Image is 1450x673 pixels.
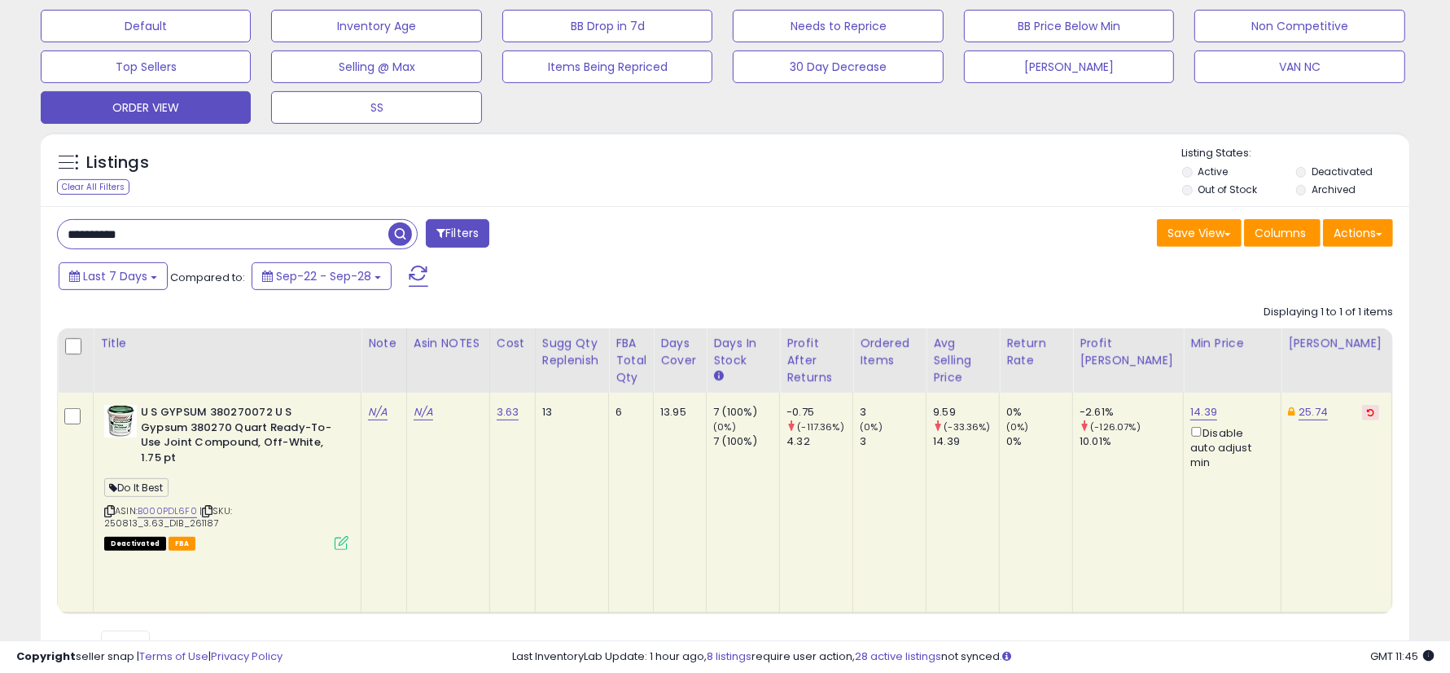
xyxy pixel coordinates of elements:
button: Items Being Repriced [502,51,712,83]
button: Save View [1157,219,1242,247]
div: Profit [PERSON_NAME] [1080,335,1176,369]
div: 0% [1006,405,1072,420]
div: Return Rate [1006,335,1066,369]
strong: Copyright [16,649,76,664]
small: (-117.36%) [797,420,844,433]
a: N/A [414,404,433,420]
a: 3.63 [497,404,519,420]
div: 13 [542,405,597,420]
div: -0.75 [786,405,852,420]
button: Columns [1244,219,1321,247]
a: B000PDL6F0 [138,504,197,518]
a: Privacy Policy [211,649,283,664]
button: ORDER VIEW [41,91,251,124]
small: (0%) [1006,420,1029,433]
button: BB Drop in 7d [502,10,712,42]
div: Disable auto adjust min [1190,424,1268,470]
p: Listing States: [1182,146,1409,161]
h5: Listings [86,152,149,174]
div: 9.59 [933,405,999,420]
span: 2025-10-6 11:45 GMT [1370,649,1434,664]
span: | SKU: 250813_3.63_DIB_261187 [104,504,232,529]
button: [PERSON_NAME] [964,51,1174,83]
div: Clear All Filters [57,179,129,195]
button: Top Sellers [41,51,251,83]
a: Terms of Use [139,649,208,664]
span: Do It Best [104,478,169,497]
button: Last 7 Days [59,262,168,290]
span: Sep-22 - Sep-28 [276,268,371,284]
div: 3 [860,434,926,449]
small: Days In Stock. [713,369,723,384]
button: Sep-22 - Sep-28 [252,262,392,290]
div: Displaying 1 to 1 of 1 items [1264,305,1393,320]
div: Last InventoryLab Update: 1 hour ago, require user action, not synced. [512,649,1434,665]
label: Archived [1312,183,1356,196]
button: BB Price Below Min [964,10,1174,42]
a: 14.39 [1190,404,1217,420]
small: (0%) [713,420,736,433]
span: Compared to: [170,270,245,285]
b: U S GYPSUM 380270072 U S Gypsum 380270 Quart Ready-To-Use Joint Compound, Off-White, 1.75 pt [141,405,339,469]
div: 13.95 [660,405,694,420]
a: 25.74 [1299,404,1328,420]
div: Cost [497,335,528,352]
img: 41AD7lmrDYL._SL40_.jpg [104,405,137,438]
div: 14.39 [933,434,999,449]
div: 7 (100%) [713,405,779,420]
button: 30 Day Decrease [733,51,943,83]
button: Actions [1323,219,1393,247]
th: CSV column name: cust_attr_1_ Asin NOTES [406,328,489,393]
button: Filters [426,219,489,248]
small: (-33.36%) [944,420,990,433]
div: ASIN: [104,405,348,548]
button: Inventory Age [271,10,481,42]
div: Profit After Returns [786,335,846,386]
div: Sugg Qty Replenish [542,335,602,369]
small: (0%) [860,420,883,433]
div: Note [368,335,400,352]
label: Deactivated [1312,165,1373,178]
div: [PERSON_NAME] [1288,335,1385,352]
div: Avg Selling Price [933,335,992,386]
div: Asin NOTES [414,335,483,352]
a: 8 listings [707,649,751,664]
span: FBA [169,537,196,551]
div: 4.32 [786,434,852,449]
label: Out of Stock [1198,183,1257,196]
button: Default [41,10,251,42]
small: (-126.07%) [1090,420,1141,433]
button: Selling @ Max [271,51,481,83]
span: Show: entries [69,636,186,652]
span: Last 7 Days [83,268,147,284]
div: 6 [615,405,641,420]
span: Columns [1255,225,1306,241]
div: Title [100,335,354,352]
button: Needs to Reprice [733,10,943,42]
div: 7 (100%) [713,434,779,449]
div: -2.61% [1080,405,1183,420]
div: Min Price [1190,335,1274,352]
div: Ordered Items [860,335,919,369]
a: N/A [368,404,388,420]
span: All listings that are unavailable for purchase on Amazon for any reason other than out-of-stock [104,537,166,551]
div: FBA Total Qty [615,335,646,386]
button: SS [271,91,481,124]
div: Days In Stock [713,335,773,369]
button: Non Competitive [1194,10,1404,42]
th: Please note that this number is a calculation based on your required days of coverage and your ve... [535,328,609,393]
div: seller snap | | [16,649,283,665]
div: Days Cover [660,335,699,369]
label: Active [1198,165,1228,178]
div: 3 [860,405,926,420]
div: 0% [1006,434,1072,449]
div: 10.01% [1080,434,1183,449]
a: 28 active listings [855,649,941,664]
button: VAN NC [1194,51,1404,83]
